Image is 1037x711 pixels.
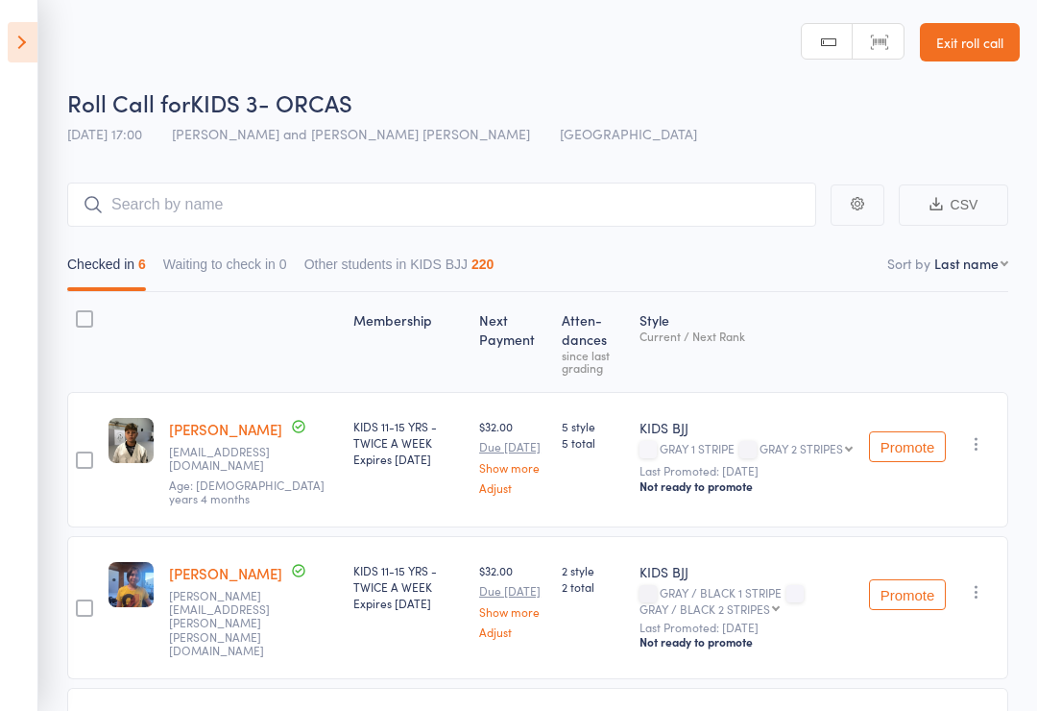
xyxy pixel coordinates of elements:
[899,184,1008,226] button: CSV
[479,584,546,598] small: Due [DATE]
[639,418,854,437] div: KIDS BJJ
[639,442,854,458] div: GRAY 1 STRIPE
[169,477,325,506] span: Age: [DEMOGRAPHIC_DATA] years 4 months
[138,257,146,272] div: 6
[479,418,546,494] div: $32.00
[562,434,624,451] span: 5 total
[639,634,854,650] div: Not ready to promote
[67,247,146,291] button: Checked in6
[562,562,624,578] span: 2 style
[562,349,624,374] div: since last grading
[869,579,946,610] button: Promote
[479,605,546,618] a: Show more
[639,478,854,494] div: Not ready to promote
[560,124,697,143] span: [GEOGRAPHIC_DATA]
[353,418,465,467] div: KIDS 11-15 YRS - TWICE A WEEK
[169,589,294,658] small: john.leslie.muller@gmail.com
[346,301,472,383] div: Membership
[353,562,465,611] div: KIDS 11-15 YRS - TWICE A WEEK
[479,440,546,454] small: Due [DATE]
[479,562,546,638] div: $32.00
[163,247,287,291] button: Waiting to check in0
[353,595,465,611] div: Expires [DATE]
[67,124,142,143] span: [DATE] 17:00
[169,563,282,583] a: [PERSON_NAME]
[562,578,624,595] span: 2 total
[639,602,770,615] div: GRAY / BLACK 2 STRIPES
[934,254,999,273] div: Last name
[639,586,854,615] div: GRAY / BLACK 1 STRIPE
[479,625,546,638] a: Adjust
[562,418,624,434] span: 5 style
[479,481,546,494] a: Adjust
[67,86,190,118] span: Roll Call for
[632,301,861,383] div: Style
[639,621,854,634] small: Last Promoted: [DATE]
[471,301,554,383] div: Next Payment
[639,330,854,342] div: Current / Next Rank
[471,257,494,272] div: 220
[169,445,294,473] small: bnaevdal@hotmail.com
[479,461,546,474] a: Show more
[554,301,632,383] div: Atten­dances
[190,86,352,118] span: KIDS 3- ORCAS
[869,431,946,462] button: Promote
[304,247,494,291] button: Other students in KIDS BJJ220
[887,254,930,273] label: Sort by
[169,419,282,439] a: [PERSON_NAME]
[639,562,854,581] div: KIDS BJJ
[920,23,1020,61] a: Exit roll call
[109,562,154,607] img: image1738050930.png
[67,183,816,227] input: Search by name
[639,464,854,478] small: Last Promoted: [DATE]
[353,451,465,467] div: Expires [DATE]
[172,124,530,143] span: [PERSON_NAME] and [PERSON_NAME] [PERSON_NAME]
[279,257,287,272] div: 0
[760,442,843,454] div: GRAY 2 STRIPES
[109,418,154,463] img: image1721112975.png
